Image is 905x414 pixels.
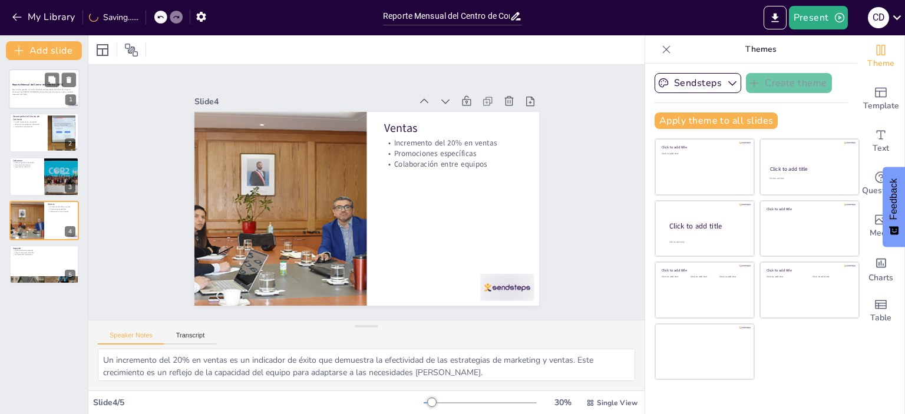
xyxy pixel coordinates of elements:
div: Click to add title [767,206,851,211]
button: Duplicate Slide [45,72,59,87]
p: Incremento del 20% en ventas [48,206,75,208]
span: Single View [597,398,638,408]
p: Themes [676,35,845,64]
div: Add charts and graphs [857,247,904,290]
p: Incremento del 20% en ventas [217,238,355,263]
span: Theme [867,57,894,70]
p: Desempeño del Centro de Contacto [13,114,44,121]
p: Monitoreo de satisfacción [13,253,75,256]
p: Capacitación del personal [13,125,44,127]
span: Feedback [889,178,899,220]
p: Colaboración entre equipos [48,210,75,213]
input: Insert title [383,8,510,25]
div: Click to add text [662,153,746,155]
div: Click to add title [770,165,848,173]
div: Add ready made slides [857,78,904,120]
button: Export to PowerPoint [764,6,787,29]
div: 4 [65,226,75,237]
p: 3,000 solicitudes atendidas [13,249,75,251]
div: Click to add text [719,276,746,279]
div: Add a table [857,290,904,332]
p: Colaboración entre equipos [214,217,353,242]
div: C D [868,7,889,28]
button: Apply theme to all slides [655,112,778,129]
button: Sendsteps [655,73,741,93]
div: Click to add title [662,145,746,150]
button: Transcript [164,332,217,345]
span: Template [863,100,899,112]
div: Click to add text [769,177,848,180]
p: Mejora en la satisfacción del cliente [13,123,44,125]
div: Slide 4 / 5 [93,397,424,408]
div: Layout [93,41,112,59]
button: Present [789,6,848,29]
div: Saving...... [89,12,138,23]
div: Click to add text [767,276,804,279]
button: Speaker Notes [98,332,164,345]
button: C D [868,6,889,29]
p: 15,000 interacciones manejadas [13,121,44,123]
div: Click to add title [662,268,746,273]
p: 85% de cuentas recaudadas [13,161,41,164]
div: 4 [9,201,79,240]
button: Delete Slide [62,72,76,87]
span: Table [870,312,891,324]
div: 5 [9,245,79,284]
div: 5 [65,270,75,280]
span: Media [870,227,893,240]
div: 3 [65,182,75,193]
div: Add images, graphics, shapes or video [857,205,904,247]
textarea: Un incremento del 20% en ventas es un indicador de éxito que demuestra la efectividad de las estr... [98,349,635,381]
span: Position [124,43,138,57]
p: Soporte [13,246,75,250]
p: Ventas [48,203,75,206]
button: Add slide [6,41,82,60]
div: 3 [9,157,79,196]
div: Click to add title [767,268,851,273]
div: Click to add text [662,276,688,279]
div: Click to add text [691,276,717,279]
span: Text [873,142,889,155]
strong: Reporte Mensual del Centro de Contacto: [DATE] [12,83,63,86]
div: Change the overall theme [857,35,904,78]
button: Create theme [746,73,832,93]
button: My Library [9,8,80,27]
div: Slide 4 [331,259,548,293]
p: Comunicación efectiva [13,164,41,166]
p: Ventas [218,250,357,280]
div: 1 [65,95,76,105]
p: Cobranza [13,159,41,163]
p: Generated with [URL] [12,93,76,95]
span: Questions [862,184,900,197]
p: Seguimiento proactivo [13,166,41,168]
div: Get real-time input from your audience [857,163,904,205]
div: 2 [9,113,79,152]
button: Feedback - Show survey [883,167,905,247]
p: Promociones específicas [216,227,354,253]
div: 1 [9,69,80,109]
p: Tasa de resolución del 90% [13,251,75,254]
div: Click to add text [812,276,850,279]
div: 2 [65,138,75,149]
p: Promociones específicas [48,208,75,211]
div: 30 % [549,397,577,408]
div: Add text boxes [857,120,904,163]
p: Este informe presenta un análisis detallado del desempeño del Centro de Contacto durante el mes [... [12,89,76,93]
span: Charts [868,271,893,284]
div: Click to add body [669,241,744,244]
div: Click to add title [669,221,745,231]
